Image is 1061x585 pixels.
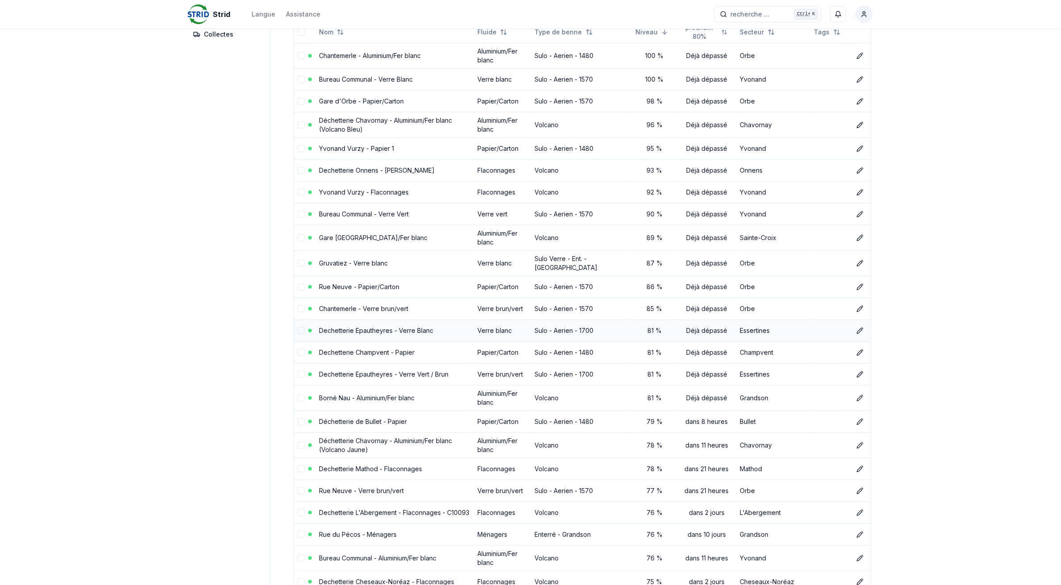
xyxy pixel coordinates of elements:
[681,259,733,268] div: Déjà dépassé
[474,432,531,458] td: Aluminium/Fer blanc
[298,189,305,196] button: select-row
[635,370,674,379] div: 81 %
[252,9,275,20] button: Langue
[681,210,733,219] div: Déjà dépassé
[737,90,811,112] td: Orbe
[635,51,674,60] div: 100 %
[319,394,414,402] a: Borné Nau - Aluminium/Fer blanc
[319,554,436,562] a: Bureau Communal - Aluminium/Fer blanc
[530,25,598,39] button: Not sorted. Click to sort ascending.
[737,159,811,181] td: Onnens
[635,210,674,219] div: 90 %
[474,458,531,480] td: Flaconnages
[474,137,531,159] td: Papier/Carton
[737,319,811,341] td: Essertines
[319,97,404,105] a: Gare d'Orbe - Papier/Carton
[319,188,409,196] a: Yvonand Vurzy - Flaconnages
[737,181,811,203] td: Yvonand
[531,225,632,250] td: Volcano
[635,120,674,129] div: 96 %
[531,298,632,319] td: Sulo - Aerien - 1570
[681,166,733,175] div: Déjà dépassé
[474,43,531,68] td: Aluminium/Fer blanc
[531,502,632,523] td: Volcano
[737,458,811,480] td: Mathod
[298,487,305,494] button: select-row
[298,121,305,129] button: select-row
[298,211,305,218] button: select-row
[298,305,305,312] button: select-row
[737,112,811,137] td: Chavornay
[731,10,770,19] span: recherche ...
[681,441,733,450] div: dans 11 heures
[319,370,448,378] a: Dechetterie Epautheyres - Verre Vert / Brun
[681,282,733,291] div: Déjà dépassé
[474,319,531,341] td: Verre blanc
[737,523,811,545] td: Grandson
[635,166,674,175] div: 93 %
[735,25,780,39] button: Not sorted. Click to sort ascending.
[298,531,305,538] button: select-row
[531,43,632,68] td: Sulo - Aerien - 1480
[474,385,531,411] td: Aluminium/Fer blanc
[737,341,811,363] td: Champvent
[319,145,394,152] a: Yvonand Vurzy - Papier 1
[737,298,811,319] td: Orbe
[737,43,811,68] td: Orbe
[474,112,531,137] td: Aluminium/Fer blanc
[737,545,811,571] td: Yvonand
[531,137,632,159] td: Sulo - Aerien - 1480
[531,480,632,502] td: Sulo - Aerien - 1570
[535,28,582,37] span: Type de benne
[681,97,733,106] div: Déjà dépassé
[474,480,531,502] td: Verre brun/vert
[319,283,399,290] a: Rue Neuve - Papier/Carton
[531,432,632,458] td: Volcano
[531,411,632,432] td: Sulo - Aerien - 1480
[319,487,404,494] a: Rue Neuve - Verre brun/vert
[635,348,674,357] div: 81 %
[531,341,632,363] td: Sulo - Aerien - 1480
[298,234,305,241] button: select-row
[635,282,674,291] div: 86 %
[531,276,632,298] td: Sulo - Aerien - 1570
[635,326,674,335] div: 81 %
[188,26,265,42] a: Collectes
[298,509,305,516] button: select-row
[319,210,409,218] a: Bureau Communal - Verre Vert
[319,327,433,334] a: Dechetterie Epautheyres - Verre Blanc
[298,29,305,36] button: select-all
[635,144,674,153] div: 95 %
[681,508,733,517] div: dans 2 jours
[737,432,811,458] td: Chavornay
[474,203,531,225] td: Verre vert
[681,394,733,402] div: Déjà dépassé
[681,51,733,60] div: Déjà dépassé
[298,167,305,174] button: select-row
[531,363,632,385] td: Sulo - Aerien - 1700
[681,348,733,357] div: Déjà dépassé
[635,259,674,268] div: 87 %
[531,458,632,480] td: Volcano
[809,25,846,39] button: Not sorted. Click to sort ascending.
[298,465,305,473] button: select-row
[737,363,811,385] td: Essertines
[472,25,513,39] button: Not sorted. Click to sort ascending.
[681,120,733,129] div: Déjà dépassé
[474,90,531,112] td: Papier/Carton
[474,523,531,545] td: Ménagers
[531,159,632,181] td: Volcano
[531,181,632,203] td: Volcano
[737,250,811,276] td: Orbe
[474,411,531,432] td: Papier/Carton
[319,166,435,174] a: Dechetterie Onnens - [PERSON_NAME]
[474,181,531,203] td: Flaconnages
[319,349,414,356] a: Dechetterie Champvent - Papier
[737,502,811,523] td: L'Abergement
[714,6,821,22] button: recherche ...Ctrl+K
[681,75,733,84] div: Déjà dépassé
[681,188,733,197] div: Déjà dépassé
[319,259,388,267] a: Gruvatiez - Verre blanc
[737,385,811,411] td: Grandson
[474,159,531,181] td: Flaconnages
